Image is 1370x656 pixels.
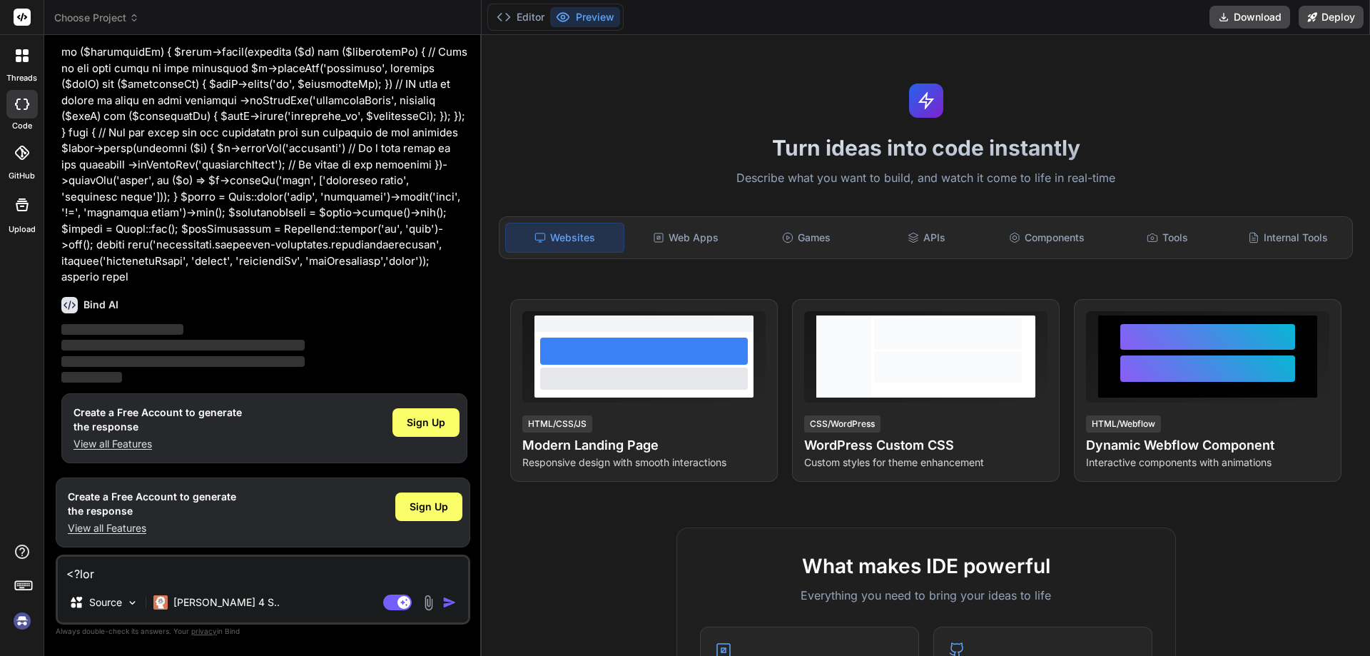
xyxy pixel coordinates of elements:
[522,435,766,455] h4: Modern Landing Page
[61,324,183,335] span: ‌
[988,223,1106,253] div: Components
[9,223,36,236] label: Upload
[1209,6,1290,29] button: Download
[12,120,32,132] label: code
[1086,435,1329,455] h4: Dynamic Webflow Component
[700,587,1152,604] p: Everything you need to bring your ideas to life
[522,455,766,470] p: Responsive design with smooth interactions
[550,7,620,27] button: Preview
[522,415,592,433] div: HTML/CSS/JS
[1299,6,1364,29] button: Deploy
[173,595,280,610] p: [PERSON_NAME] 4 S..
[68,521,236,535] p: View all Features
[61,340,305,350] span: ‌
[54,11,139,25] span: Choose Project
[407,415,445,430] span: Sign Up
[89,595,122,610] p: Source
[490,169,1361,188] p: Describe what you want to build, and watch it come to life in real-time
[73,405,242,434] h1: Create a Free Account to generate the response
[442,595,457,610] img: icon
[6,72,37,84] label: threads
[804,435,1047,455] h4: WordPress Custom CSS
[10,609,34,633] img: signin
[73,437,242,451] p: View all Features
[748,223,866,253] div: Games
[126,597,138,609] img: Pick Models
[61,372,122,383] span: ‌
[153,595,168,610] img: Claude 4 Sonnet
[9,170,35,182] label: GitHub
[83,298,118,312] h6: Bind AI
[700,551,1152,581] h2: What makes IDE powerful
[1086,455,1329,470] p: Interactive components with animations
[491,7,550,27] button: Editor
[420,595,437,611] img: attachment
[410,500,448,514] span: Sign Up
[191,627,217,635] span: privacy
[1109,223,1227,253] div: Tools
[627,223,745,253] div: Web Apps
[490,135,1361,161] h1: Turn ideas into code instantly
[804,415,881,433] div: CSS/WordPress
[68,490,236,518] h1: Create a Free Account to generate the response
[1229,223,1346,253] div: Internal Tools
[804,455,1047,470] p: Custom styles for theme enhancement
[505,223,624,253] div: Websites
[1086,415,1161,433] div: HTML/Webflow
[61,356,305,367] span: ‌
[56,625,470,638] p: Always double-check its answers. Your in Bind
[868,223,985,253] div: APIs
